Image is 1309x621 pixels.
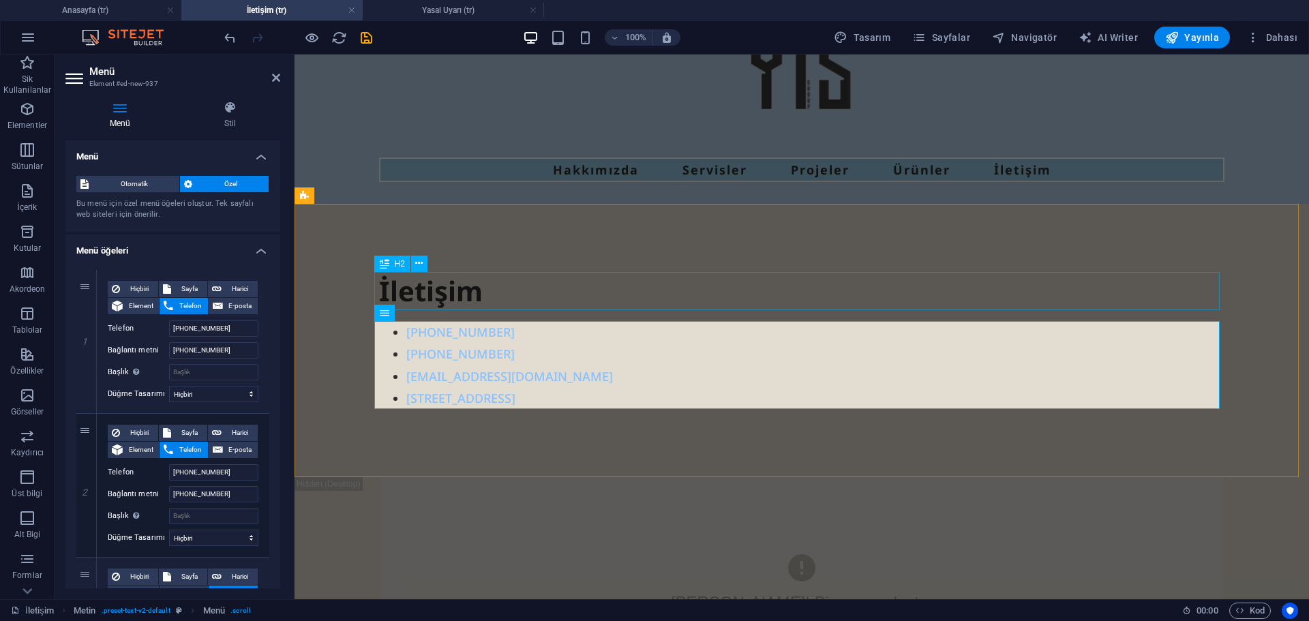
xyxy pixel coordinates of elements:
span: Element [127,586,155,602]
span: Telefon [177,298,203,314]
h4: İletişim (tr) [181,3,363,18]
span: Seçmek için tıkla. Düzenlemek için çift tıkla [203,603,225,619]
span: Yayınla [1165,31,1219,44]
h6: Oturum süresi [1182,603,1218,619]
p: Kaydırıcı [11,447,44,458]
h4: Stil [180,101,280,130]
nav: breadcrumb [74,603,251,619]
h4: Menü [65,101,180,130]
button: AI Writer [1073,27,1143,48]
p: Sütunlar [12,161,44,172]
div: Tasarım (Ctrl+Alt+Y) [828,27,896,48]
button: E-posta [209,442,258,458]
div: Bu menü için özel menü öğeleri oluştur. Tek sayfalı web siteleri için önerilir. [76,198,269,221]
span: Hiçbiri [124,569,154,585]
a: Seçimi iptal etmek için tıkla. Sayfaları açmak için çift tıkla [11,603,54,619]
i: Kaydet (Ctrl+S) [359,30,374,46]
button: Telefon [160,442,207,458]
button: Element [108,586,159,602]
label: Başlık [108,508,169,524]
em: 2 [75,487,95,498]
button: Telefon [160,298,207,314]
span: Tasarım [834,31,890,44]
span: Sayfalar [912,31,970,44]
p: Formlar [12,570,42,581]
p: Tablolar [12,324,43,335]
label: Düğme Tasarımı [108,386,169,402]
span: Element [127,298,155,314]
span: : [1206,605,1208,616]
span: E-posta [227,586,254,602]
button: Harici [208,425,258,441]
em: 1 [75,336,95,347]
label: Telefon [108,320,169,337]
span: Telefon [177,442,203,458]
button: Sayfa [159,569,207,585]
p: Alt Bigi [14,529,41,540]
button: Hiçbiri [108,281,158,297]
button: Sayfa [159,425,207,441]
button: Sayfa [159,281,207,297]
span: Hiçbiri [124,281,154,297]
p: İçerik [17,202,37,213]
button: Element [108,298,159,314]
span: Telefon [177,586,203,602]
span: Kod [1235,603,1265,619]
button: Kod [1229,603,1271,619]
h4: Yasal Uyarı (tr) [363,3,544,18]
h2: Menü [89,65,280,78]
button: Harici [208,569,258,585]
h4: Menü [65,140,280,165]
button: Hiçbiri [108,569,158,585]
p: Görseller [11,406,44,417]
i: Bu element, özelleştirilebilir bir ön ayar [176,607,182,614]
p: Özellikler [10,365,44,376]
button: E-posta [209,298,258,314]
button: Navigatör [987,27,1062,48]
span: H2 [395,260,405,268]
span: Sayfa [175,281,203,297]
button: Tasarım [828,27,896,48]
button: Yayınla [1154,27,1230,48]
span: E-posta [227,298,254,314]
input: Başlık [169,508,258,524]
label: Bağlantı metni [108,486,169,502]
button: undo [222,29,238,46]
span: Navigatör [992,31,1057,44]
span: Harici [226,281,254,297]
button: save [358,29,374,46]
label: Düğme Tasarımı [108,530,169,546]
span: Seçmek için tıkla. Düzenlemek için çift tıkla [74,603,95,619]
button: E-posta [209,586,258,602]
span: Özel [196,176,265,192]
label: Başlık [108,364,169,380]
button: Ön izleme modundan çıkıp düzenlemeye devam etmek için buraya tıklayın [303,29,320,46]
i: Geri al: Menü öğelerini değiştir (Ctrl+Z) [222,30,238,46]
span: . scroll [230,603,251,619]
button: Usercentrics [1282,603,1298,619]
label: Bağlantı metni [108,342,169,359]
span: Sayfa [175,569,203,585]
span: Dahası [1246,31,1297,44]
button: 100% [605,29,653,46]
h4: Menü öğeleri [65,234,280,259]
input: Telefon [169,464,258,481]
span: AI Writer [1079,31,1138,44]
button: reload [331,29,347,46]
input: Bağlantı metni... [169,342,258,359]
input: Başlık [169,364,258,380]
p: Akordeon [10,284,46,294]
button: Hiçbiri [108,425,158,441]
p: Kutular [14,243,42,254]
span: Hiçbiri [124,425,154,441]
span: Harici [226,569,254,585]
i: Yeniden boyutlandırmada yakınlaştırma düzeyini seçilen cihaza uyacak şekilde otomatik olarak ayarla. [661,31,673,44]
span: 00 00 [1197,603,1218,619]
h6: 100% [625,29,647,46]
i: Sayfayı yeniden yükleyin [331,30,347,46]
button: Sayfalar [907,27,976,48]
img: Editor Logo [78,29,181,46]
button: Element [108,442,159,458]
h3: Element #ed-new-937 [89,78,253,90]
button: Telefon [160,586,207,602]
